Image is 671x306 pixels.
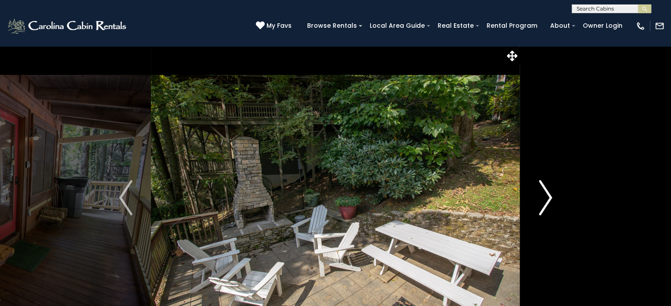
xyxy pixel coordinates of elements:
[303,19,361,33] a: Browse Rentals
[546,19,574,33] a: About
[578,19,627,33] a: Owner Login
[655,21,664,31] img: mail-regular-white.png
[119,180,132,215] img: arrow
[433,19,478,33] a: Real Estate
[539,180,552,215] img: arrow
[365,19,429,33] a: Local Area Guide
[7,17,129,35] img: White-1-2.png
[256,21,294,31] a: My Favs
[482,19,542,33] a: Rental Program
[636,21,645,31] img: phone-regular-white.png
[266,21,292,30] span: My Favs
